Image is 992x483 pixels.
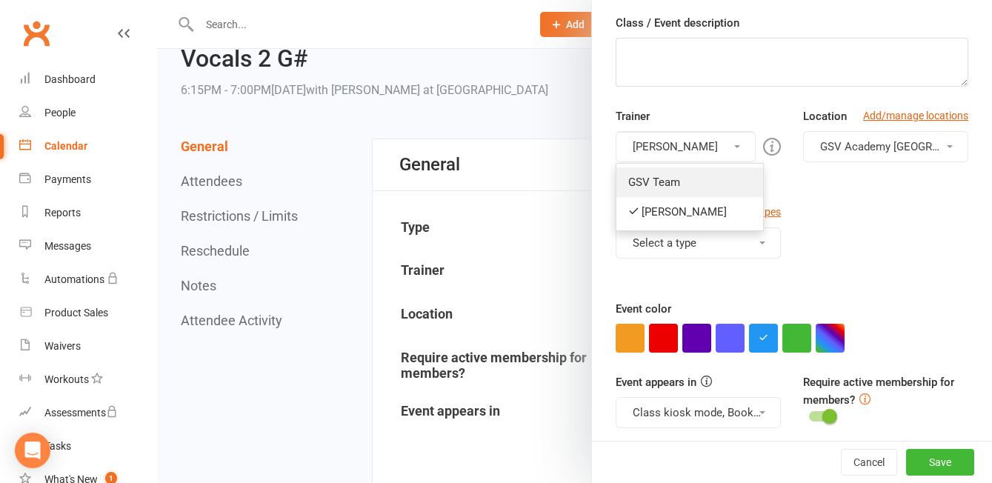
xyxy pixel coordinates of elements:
a: Reports [19,196,156,230]
a: Automations [19,263,156,296]
button: Save [906,449,974,476]
div: Workouts [44,373,89,385]
div: Waivers [44,340,81,352]
div: Dashboard [44,73,96,85]
a: Add/manage locations [863,107,968,124]
label: Trainer [616,107,650,125]
a: Assessments [19,396,156,430]
a: Workouts [19,363,156,396]
div: Messages [44,240,91,252]
a: [PERSON_NAME] [616,197,763,227]
button: Class kiosk mode, Book & Pay, Roll call, Clubworx website calendar and Mobile app [616,397,781,428]
label: Require active membership for members? [803,376,954,407]
div: Calendar [44,140,87,152]
div: Product Sales [44,307,108,319]
button: Cancel [841,449,897,476]
label: Event color [616,300,671,318]
button: [PERSON_NAME] [616,131,756,162]
a: Dashboard [19,63,156,96]
div: Open Intercom Messenger [15,433,50,468]
a: GSV Team [616,167,763,197]
div: Tasks [44,440,71,452]
a: Calendar [19,130,156,163]
button: GSV Academy [GEOGRAPHIC_DATA] [803,131,968,162]
a: Waivers [19,330,156,363]
label: Class / Event description [616,14,739,32]
button: Select a type [616,227,781,259]
div: Assessments [44,407,118,419]
a: Clubworx [18,15,55,52]
a: Tasks [19,430,156,463]
div: Automations [44,273,104,285]
div: People [44,107,76,119]
label: Event appears in [616,373,696,391]
a: Product Sales [19,296,156,330]
div: Payments [44,173,91,185]
div: Reports [44,207,81,219]
label: Location [803,107,847,125]
a: Payments [19,163,156,196]
a: Messages [19,230,156,263]
a: People [19,96,156,130]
